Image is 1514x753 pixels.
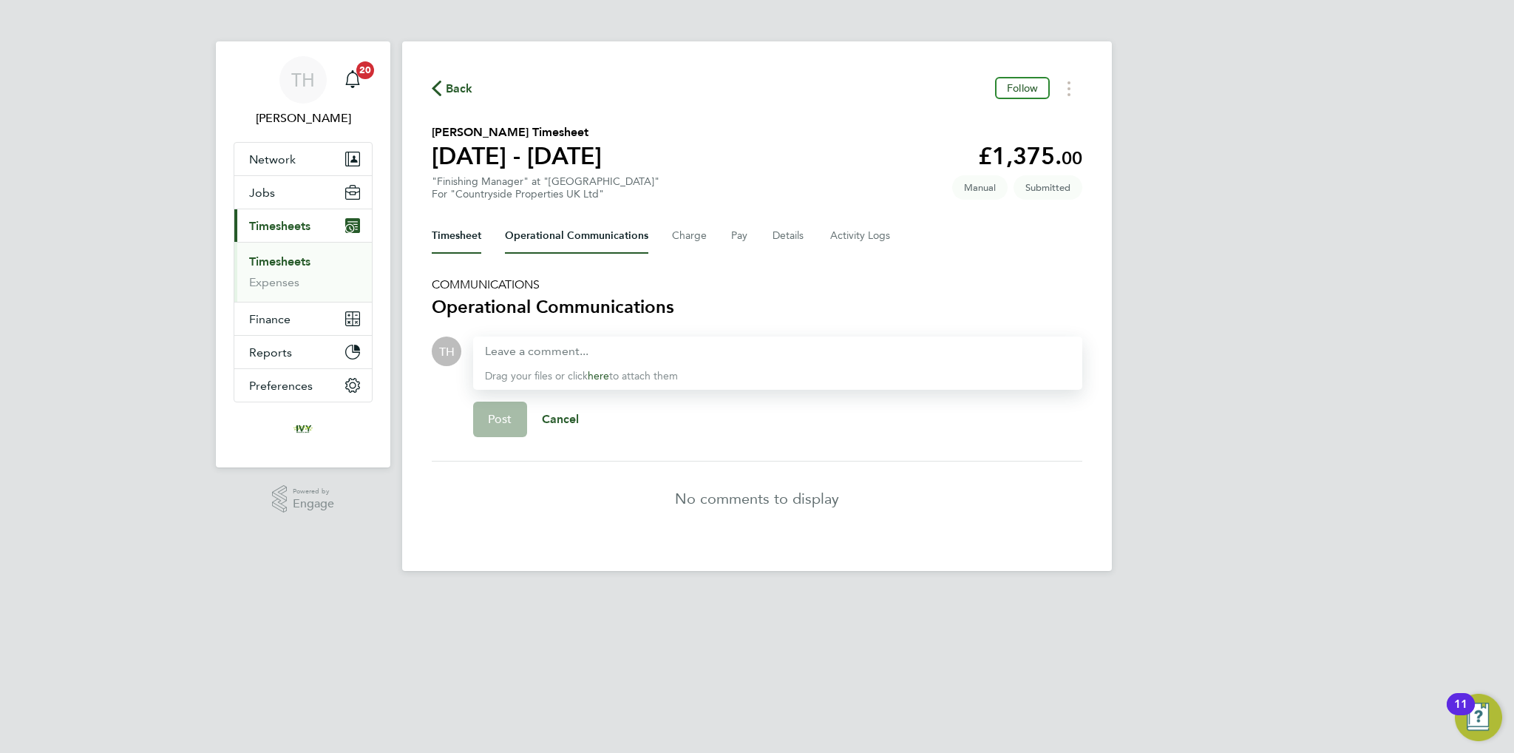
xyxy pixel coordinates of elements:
button: Preferences [234,369,372,402]
img: ivyresourcegroup-logo-retina.png [291,417,315,441]
span: Preferences [249,379,313,393]
button: Finance [234,303,372,335]
span: Tom Harvey [234,109,373,127]
span: Finance [249,312,291,326]
h3: Operational Communications [432,295,1082,319]
span: 00 [1062,147,1082,169]
button: Follow [995,77,1050,99]
span: Back [446,80,473,98]
a: here [588,370,609,382]
a: Powered byEngage [272,485,335,513]
a: Go to home page [234,417,373,441]
button: Back [432,79,473,98]
button: Reports [234,336,372,368]
nav: Main navigation [216,41,390,467]
h5: COMMUNICATIONS [432,277,1082,292]
button: Timesheets Menu [1056,77,1082,100]
span: Network [249,152,296,166]
p: No comments to display [675,488,839,509]
button: Details [773,218,807,254]
span: 20 [356,61,374,79]
div: 11 [1454,704,1467,723]
span: This timesheet was manually created. [952,175,1008,200]
button: Activity Logs [830,218,892,254]
span: TH [439,343,455,359]
h2: [PERSON_NAME] Timesheet [432,124,602,141]
h1: [DATE] - [DATE] [432,141,602,171]
div: Timesheets [234,242,372,302]
button: Charge [672,218,707,254]
span: Jobs [249,186,275,200]
button: Timesheet [432,218,481,254]
span: Cancel [542,412,580,426]
span: TH [291,70,315,90]
span: Engage [293,498,334,510]
div: "Finishing Manager" at "[GEOGRAPHIC_DATA]" [432,175,659,200]
button: Operational Communications [505,218,648,254]
button: Timesheets [234,209,372,242]
button: Network [234,143,372,175]
span: Reports [249,345,292,359]
a: TH[PERSON_NAME] [234,56,373,127]
button: Open Resource Center, 11 new notifications [1455,694,1502,741]
span: Timesheets [249,219,310,233]
span: This timesheet is Submitted. [1014,175,1082,200]
span: Drag your files or click to attach them [485,370,678,382]
span: Powered by [293,485,334,498]
div: For "Countryside Properties UK Ltd" [432,188,659,200]
button: Jobs [234,176,372,209]
app-decimal: £1,375. [978,142,1082,170]
span: Follow [1007,81,1038,95]
div: Tom Harvey [432,337,461,366]
a: 20 [338,56,367,104]
button: Cancel [527,402,594,437]
button: Pay [731,218,749,254]
a: Expenses [249,275,299,289]
a: Timesheets [249,254,310,269]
